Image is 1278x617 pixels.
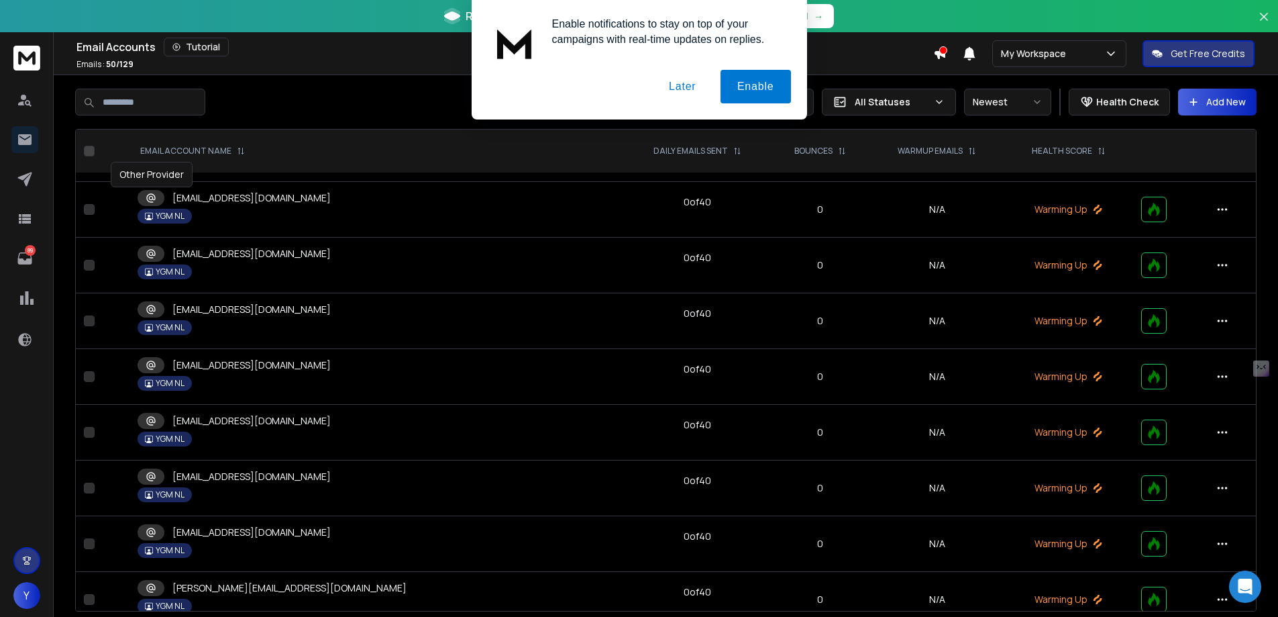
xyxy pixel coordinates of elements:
[172,303,331,316] p: [EMAIL_ADDRESS][DOMAIN_NAME]
[684,363,711,376] div: 0 of 40
[794,146,833,156] p: BOUNCES
[869,238,1004,293] td: N/A
[1012,258,1125,272] p: Warming Up
[684,585,711,599] div: 0 of 40
[779,314,861,328] p: 0
[156,434,184,444] p: YGM NL
[156,211,184,222] p: YGM NL
[1012,481,1125,495] p: Warming Up
[25,245,36,256] p: 89
[13,582,40,609] button: Y
[156,378,184,389] p: YGM NL
[779,593,861,606] p: 0
[172,359,331,372] p: [EMAIL_ADDRESS][DOMAIN_NAME]
[21,35,32,46] img: website_grey.svg
[869,182,1004,238] td: N/A
[140,146,245,156] div: EMAIL ACCOUNT NAME
[684,530,711,543] div: 0 of 40
[684,307,711,320] div: 0 of 40
[488,16,541,70] img: notification icon
[721,70,791,103] button: Enable
[779,258,861,272] p: 0
[652,70,712,103] button: Later
[11,245,38,272] a: 89
[172,470,331,483] p: [EMAIL_ADDRESS][DOMAIN_NAME]
[172,414,331,428] p: [EMAIL_ADDRESS][DOMAIN_NAME]
[779,537,861,551] p: 0
[779,426,861,439] p: 0
[869,461,1004,516] td: N/A
[156,545,184,556] p: YGM NL
[1012,426,1125,439] p: Warming Up
[38,21,66,32] div: v 4.0.25
[172,581,407,595] p: [PERSON_NAME][EMAIL_ADDRESS][DOMAIN_NAME]
[172,247,331,260] p: [EMAIL_ADDRESS][DOMAIN_NAME]
[1012,537,1125,551] p: Warming Up
[869,405,1004,461] td: N/A
[156,601,184,612] p: YGM NL
[869,293,1004,349] td: N/A
[56,78,66,89] img: tab_domain_overview_orange.svg
[143,78,154,89] img: tab_keywords_by_traffic_grey.svg
[1012,314,1125,328] p: Warming Up
[869,349,1004,405] td: N/A
[156,267,184,277] p: YGM NL
[779,481,861,495] p: 0
[869,516,1004,572] td: N/A
[898,146,963,156] p: WARMUP EMAILS
[1032,146,1092,156] p: HEALTH SCORE
[172,191,331,205] p: [EMAIL_ADDRESS][DOMAIN_NAME]
[156,489,184,500] p: YGM NL
[1012,203,1125,216] p: Warming Up
[1012,370,1125,383] p: Warming Up
[684,251,711,265] div: 0 of 40
[684,418,711,432] div: 0 of 40
[684,195,711,209] div: 0 of 40
[172,526,331,539] p: [EMAIL_ADDRESS][DOMAIN_NAME]
[21,21,32,32] img: logo_orange.svg
[1229,571,1261,603] div: Open Intercom Messenger
[70,79,103,88] div: Dominio
[35,35,99,46] div: Dominio: [URL]
[779,203,861,216] p: 0
[1012,593,1125,606] p: Warming Up
[653,146,728,156] p: DAILY EMAILS SENT
[541,16,791,47] div: Enable notifications to stay on top of your campaigns with real-time updates on replies.
[111,162,193,187] div: Other Provider
[158,79,213,88] div: Palabras clave
[156,322,184,333] p: YGM NL
[684,474,711,487] div: 0 of 40
[779,370,861,383] p: 0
